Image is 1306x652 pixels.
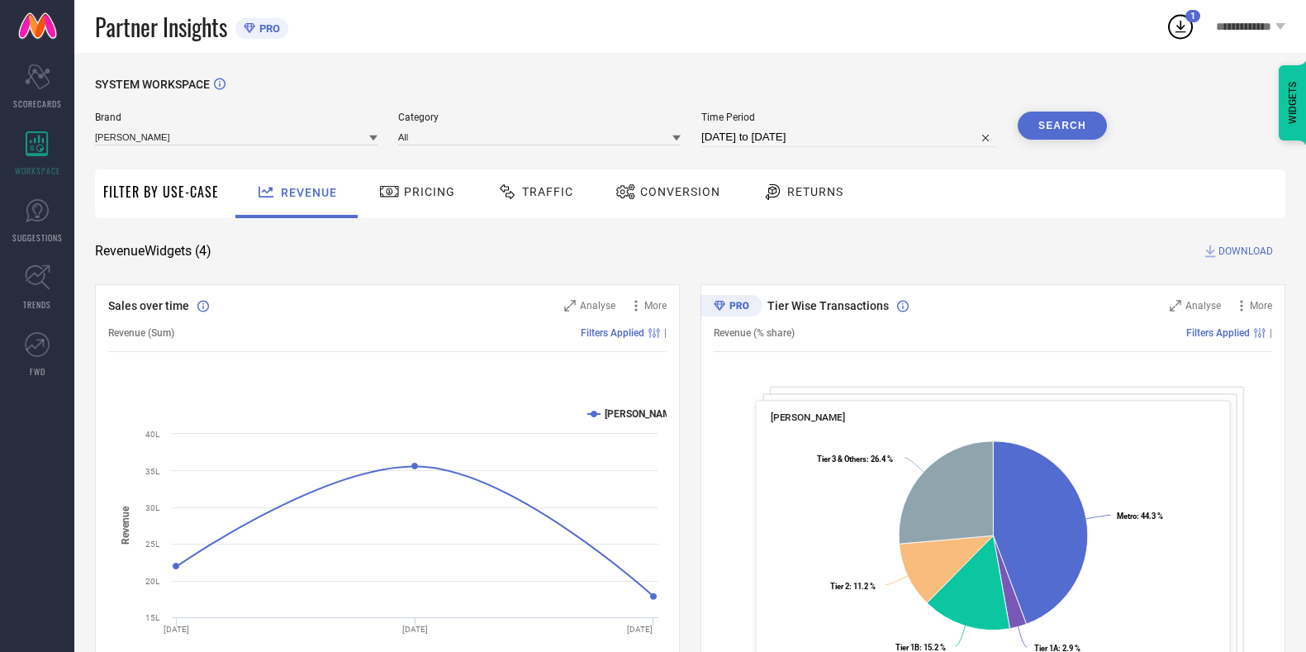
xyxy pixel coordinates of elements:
span: More [644,300,667,312]
tspan: Tier 1B [895,643,919,652]
span: PRO [255,22,280,35]
text: : 15.2 % [895,643,946,652]
text: 15L [145,613,160,622]
span: Revenue (% share) [714,327,795,339]
span: Filters Applied [581,327,644,339]
text: [DATE] [164,625,189,634]
span: Filter By Use-Case [103,182,219,202]
span: TRENDS [23,298,51,311]
span: Time Period [701,112,997,123]
span: Analyse [580,300,615,312]
span: Filters Applied [1186,327,1250,339]
tspan: Revenue [120,506,131,545]
span: Revenue Widgets ( 4 ) [95,243,211,259]
text: : 11.2 % [830,582,876,591]
span: SYSTEM WORKSPACE [95,78,210,91]
span: Brand [95,112,378,123]
text: [DATE] [627,625,653,634]
tspan: Metro [1117,512,1137,521]
text: 25L [145,540,160,549]
text: [PERSON_NAME] [605,408,680,420]
text: : 44.3 % [1117,512,1163,521]
span: | [664,327,667,339]
text: : 26.4 % [818,454,894,464]
text: 35L [145,467,160,476]
span: [PERSON_NAME] [771,412,846,423]
span: Pricing [404,185,455,198]
div: Premium [700,295,762,320]
tspan: Tier 2 [830,582,849,591]
span: Conversion [640,185,720,198]
svg: Zoom [564,300,576,312]
tspan: Tier 3 & Others [818,454,867,464]
input: Select time period [701,127,997,147]
span: DOWNLOAD [1218,243,1273,259]
span: Sales over time [108,299,189,312]
span: More [1250,300,1272,312]
span: | [1270,327,1272,339]
text: 20L [145,577,160,586]
button: Search [1018,112,1107,140]
text: 40L [145,430,160,439]
text: 30L [145,503,160,512]
span: SCORECARDS [13,98,62,110]
span: Analyse [1185,300,1221,312]
div: Open download list [1166,12,1195,41]
span: Traffic [522,185,573,198]
span: 1 [1190,11,1195,21]
text: [DATE] [402,625,428,634]
span: Revenue [281,186,337,199]
span: FWD [30,365,45,378]
span: Revenue (Sum) [108,327,174,339]
span: WORKSPACE [15,164,60,177]
span: Tier Wise Transactions [767,299,889,312]
span: Category [398,112,681,123]
svg: Zoom [1170,300,1181,312]
span: SUGGESTIONS [12,231,63,244]
span: Partner Insights [95,10,227,44]
span: Returns [787,185,843,198]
